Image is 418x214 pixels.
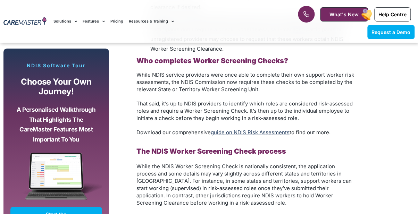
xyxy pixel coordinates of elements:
[136,101,353,122] span: That said, it’s up to NDIS providers to identify which roles are considered risk-assessed roles a...
[320,7,368,22] a: What's New
[53,10,77,33] a: Solutions
[136,57,288,65] b: Who completes Worker Screening Checks?
[83,10,105,33] a: Features
[16,77,97,97] p: Choose your own journey!
[368,25,415,39] a: Request a Demo
[129,10,174,33] a: Resources & Training
[375,7,411,22] a: Help Centre
[211,129,290,136] a: guide on NDIS Risk Assesments
[136,147,286,156] b: The NDIS Worker Screening Check process
[136,72,354,93] span: While NDIS service providers were once able to complete their own support worker risk assessments...
[136,163,352,206] span: While the NDIS Worker Screening Check is nationally consistent, the application process and some ...
[10,153,102,207] img: CareMaster Software Mockup on Screen
[110,10,123,33] a: Pricing
[53,10,267,33] nav: Menu
[10,62,102,69] p: NDIS Software Tour
[3,17,47,26] img: CareMaster Logo
[330,11,359,17] span: What's New
[379,11,407,17] span: Help Centre
[372,29,411,35] span: Request a Demo
[136,129,355,136] p: Download our comprehensive to find out more.
[16,105,97,144] p: A personalised walkthrough that highlights the CareMaster features most important to you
